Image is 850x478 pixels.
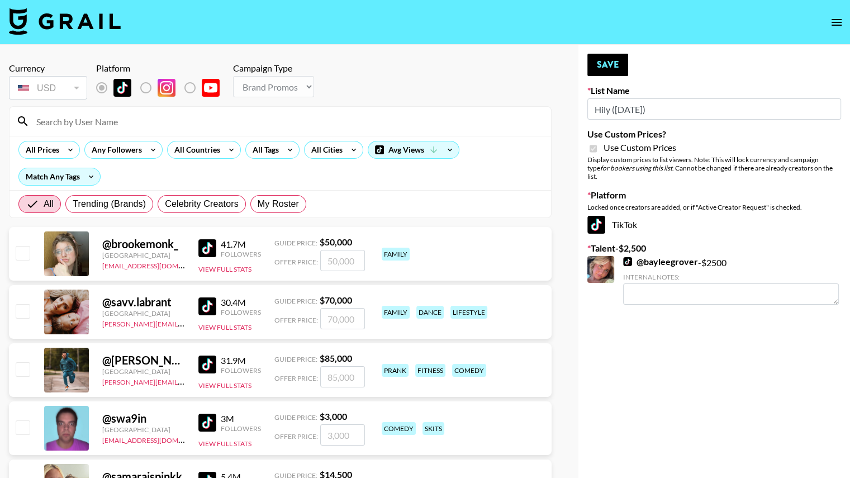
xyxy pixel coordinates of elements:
[623,257,632,266] img: TikTok
[587,243,841,254] label: Talent - $ 2,500
[221,250,261,258] div: Followers
[587,203,841,211] div: Locked once creators are added, or if "Active Creator Request" is checked.
[587,85,841,96] label: List Name
[102,318,268,328] a: [PERSON_NAME][EMAIL_ADDRESS][DOMAIN_NAME]
[233,63,314,74] div: Campaign Type
[587,54,628,76] button: Save
[102,259,215,270] a: [EMAIL_ADDRESS][DOMAIN_NAME]
[102,376,268,386] a: [PERSON_NAME][EMAIL_ADDRESS][DOMAIN_NAME]
[415,364,445,377] div: fitness
[96,63,229,74] div: Platform
[9,63,87,74] div: Currency
[274,374,318,382] span: Offer Price:
[382,306,410,319] div: family
[274,297,317,305] span: Guide Price:
[198,265,251,273] button: View Full Stats
[382,422,416,435] div: comedy
[587,129,841,140] label: Use Custom Prices?
[102,434,215,444] a: [EMAIL_ADDRESS][DOMAIN_NAME]
[587,190,841,201] label: Platform
[320,424,365,446] input: 3,000
[221,297,261,308] div: 30.4M
[9,8,121,35] img: Grail Talent
[221,355,261,366] div: 31.9M
[320,250,365,271] input: 50,000
[202,79,220,97] img: YouTube
[274,355,317,363] span: Guide Price:
[587,155,841,181] div: Display custom prices to list viewers. Note: This will lock currency and campaign type . Cannot b...
[274,432,318,441] span: Offer Price:
[221,239,261,250] div: 41.7M
[623,273,839,281] div: Internal Notes:
[382,364,409,377] div: prank
[198,381,251,390] button: View Full Stats
[168,141,222,158] div: All Countries
[102,425,185,434] div: [GEOGRAPHIC_DATA]
[19,168,100,185] div: Match Any Tags
[246,141,281,158] div: All Tags
[320,366,365,387] input: 85,000
[320,353,352,363] strong: $ 85,000
[623,256,839,305] div: - $ 2500
[600,164,672,172] em: for bookers using this list
[587,216,605,234] img: TikTok
[19,141,61,158] div: All Prices
[102,411,185,425] div: @ swa9in
[604,142,676,153] span: Use Custom Prices
[221,413,261,424] div: 3M
[85,141,144,158] div: Any Followers
[198,297,216,315] img: TikTok
[102,353,185,367] div: @ [PERSON_NAME].[PERSON_NAME]
[11,78,85,98] div: USD
[274,413,317,422] span: Guide Price:
[320,411,347,422] strong: $ 3,000
[198,239,216,257] img: TikTok
[198,356,216,373] img: TikTok
[368,141,459,158] div: Avg Views
[416,306,444,319] div: dance
[221,424,261,433] div: Followers
[96,76,229,100] div: List locked to TikTok.
[320,308,365,329] input: 70,000
[113,79,131,97] img: TikTok
[165,197,239,211] span: Celebrity Creators
[221,308,261,316] div: Followers
[320,236,352,247] strong: $ 50,000
[623,256,698,267] a: @bayleegrover
[274,258,318,266] span: Offer Price:
[587,216,841,234] div: TikTok
[258,197,299,211] span: My Roster
[274,239,317,247] span: Guide Price:
[825,11,848,34] button: open drawer
[102,251,185,259] div: [GEOGRAPHIC_DATA]
[422,422,444,435] div: skits
[198,323,251,332] button: View Full Stats
[320,295,352,305] strong: $ 70,000
[102,295,185,309] div: @ savv.labrant
[305,141,345,158] div: All Cities
[452,364,486,377] div: comedy
[382,248,410,261] div: family
[102,367,185,376] div: [GEOGRAPHIC_DATA]
[9,74,87,102] div: Currency is locked to USD
[450,306,487,319] div: lifestyle
[198,439,251,448] button: View Full Stats
[44,197,54,211] span: All
[198,414,216,432] img: TikTok
[73,197,146,211] span: Trending (Brands)
[274,316,318,324] span: Offer Price:
[158,79,175,97] img: Instagram
[102,309,185,318] div: [GEOGRAPHIC_DATA]
[221,366,261,375] div: Followers
[102,237,185,251] div: @ brookemonk_
[30,112,544,130] input: Search by User Name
